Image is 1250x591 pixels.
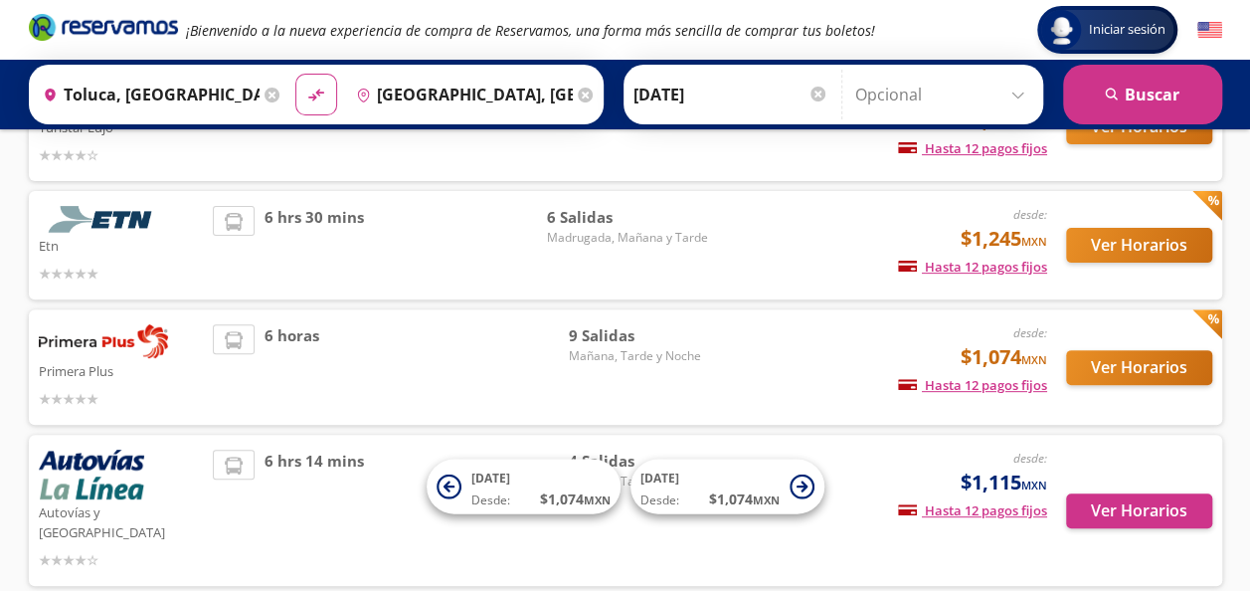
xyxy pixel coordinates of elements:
[1021,352,1047,367] small: MXN
[640,470,679,487] span: [DATE]
[640,492,679,509] span: Desde:
[1021,478,1047,492] small: MXN
[898,501,1047,519] span: Hasta 12 pagos fijos
[39,324,168,358] img: Primera Plus
[39,450,144,499] img: Autovías y La Línea
[471,492,510,509] span: Desde:
[753,492,780,507] small: MXN
[568,324,707,347] span: 9 Salidas
[39,358,204,382] p: Primera Plus
[540,489,611,509] span: $ 1,074
[265,324,319,410] span: 6 horas
[961,224,1047,254] span: $1,245
[348,70,573,119] input: Buscar Destino
[1197,18,1222,43] button: English
[265,206,364,285] span: 6 hrs 30 mins
[855,70,1033,119] input: Opcional
[186,21,875,40] em: ¡Bienvenido a la nueva experiencia de compra de Reservamos, una forma más sencilla de comprar tus...
[1021,234,1047,249] small: MXN
[546,229,707,247] span: Madrugada, Mañana y Tarde
[1013,450,1047,467] em: desde:
[1063,65,1222,124] button: Buscar
[961,468,1047,497] span: $1,115
[709,489,780,509] span: $ 1,074
[961,342,1047,372] span: $1,074
[1066,228,1212,263] button: Ver Horarios
[1013,324,1047,341] em: desde:
[546,206,707,229] span: 6 Salidas
[39,206,168,233] img: Etn
[568,347,707,365] span: Mañana, Tarde y Noche
[898,258,1047,276] span: Hasta 12 pagos fijos
[584,492,611,507] small: MXN
[1081,20,1173,40] span: Iniciar sesión
[1066,493,1212,528] button: Ver Horarios
[1066,350,1212,385] button: Ver Horarios
[29,12,178,48] a: Brand Logo
[29,12,178,42] i: Brand Logo
[471,470,510,487] span: [DATE]
[1013,206,1047,223] em: desde:
[427,460,621,514] button: [DATE]Desde:$1,074MXN
[898,376,1047,394] span: Hasta 12 pagos fijos
[265,450,364,571] span: 6 hrs 14 mins
[630,460,824,514] button: [DATE]Desde:$1,074MXN
[633,70,828,119] input: Elegir Fecha
[568,450,707,473] span: 4 Salidas
[898,139,1047,157] span: Hasta 12 pagos fijos
[39,233,204,257] p: Etn
[35,70,260,119] input: Buscar Origen
[39,499,204,542] p: Autovías y [GEOGRAPHIC_DATA]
